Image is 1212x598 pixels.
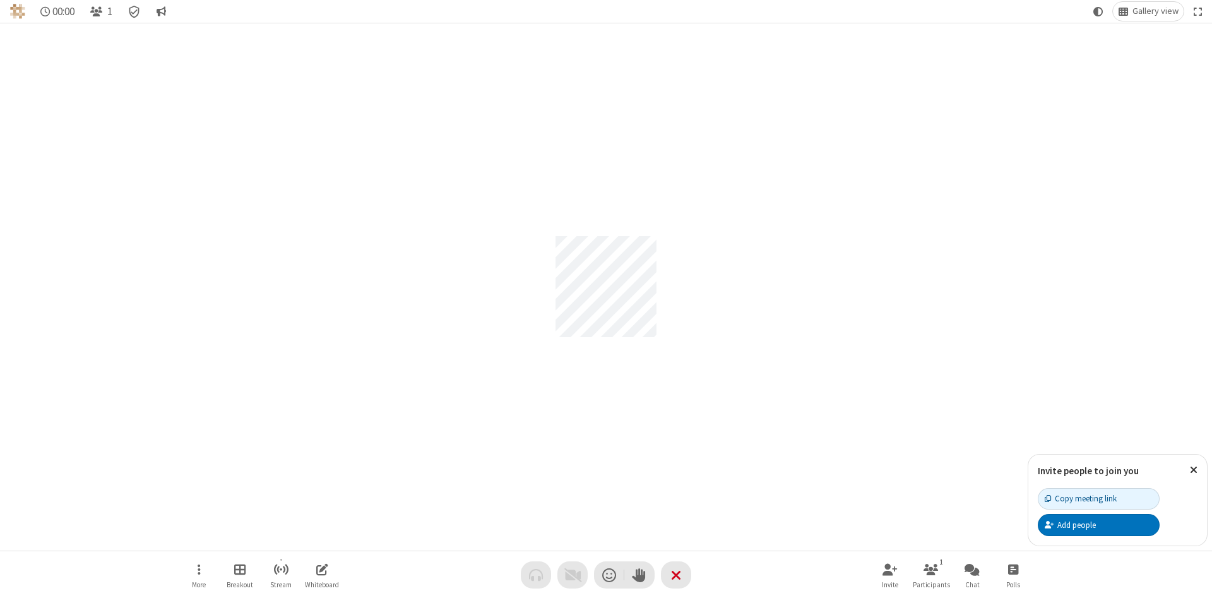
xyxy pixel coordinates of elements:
[624,561,655,589] button: Raise hand
[557,561,588,589] button: Video
[1038,465,1139,477] label: Invite people to join you
[521,561,551,589] button: Audio problem - check your Internet connection or call by phone
[1045,493,1117,505] div: Copy meeting link
[913,581,950,589] span: Participants
[305,581,339,589] span: Whiteboard
[1038,488,1160,510] button: Copy meeting link
[1113,2,1184,21] button: Change layout
[1180,455,1207,486] button: Close popover
[936,556,947,568] div: 1
[661,561,691,589] button: End or leave meeting
[85,2,117,21] button: Open participant list
[192,581,206,589] span: More
[994,557,1032,593] button: Open poll
[953,557,991,593] button: Open chat
[35,2,80,21] div: Timer
[270,581,292,589] span: Stream
[221,557,259,593] button: Manage Breakout Rooms
[151,2,171,21] button: Conversation
[52,6,74,18] span: 00:00
[882,581,898,589] span: Invite
[227,581,253,589] span: Breakout
[107,6,112,18] span: 1
[1132,6,1179,16] span: Gallery view
[122,2,146,21] div: Meeting details Encryption enabled
[10,4,25,19] img: QA Selenium DO NOT DELETE OR CHANGE
[594,561,624,589] button: Send a reaction
[1006,581,1020,589] span: Polls
[965,581,980,589] span: Chat
[1189,2,1208,21] button: Fullscreen
[1038,514,1160,535] button: Add people
[912,557,950,593] button: Open participant list
[1088,2,1108,21] button: Using system theme
[180,557,218,593] button: Open menu
[262,557,300,593] button: Start streaming
[303,557,341,593] button: Open shared whiteboard
[871,557,909,593] button: Invite participants (Alt+I)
